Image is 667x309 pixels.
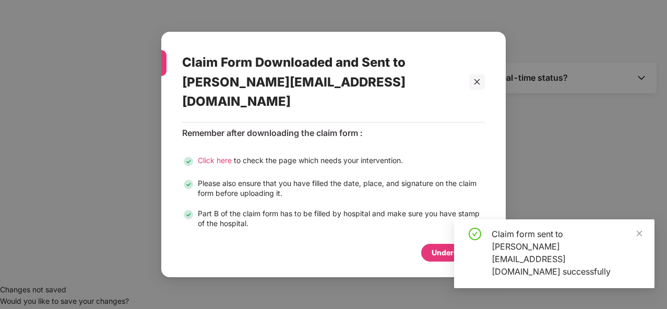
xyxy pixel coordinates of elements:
[198,155,403,168] div: to check the page which needs your intervention.
[473,78,481,85] span: close
[198,208,485,228] div: Part B of the claim form has to be filled by hospital and make sure you have stamp of the hospital.
[182,208,195,221] img: svg+xml;base64,PHN2ZyB3aWR0aD0iMjQiIGhlaWdodD0iMjQiIHZpZXdCb3g9IjAgMCAyNCAyNCIgZmlsbD0ibm9uZSIgeG...
[182,178,195,191] img: svg+xml;base64,PHN2ZyB3aWR0aD0iMjQiIGhlaWdodD0iMjQiIHZpZXdCb3g9IjAgMCAyNCAyNCIgZmlsbD0ibm9uZSIgeG...
[432,247,474,258] div: Understood
[182,155,195,168] img: svg+xml;base64,PHN2ZyB3aWR0aD0iMjQiIGhlaWdodD0iMjQiIHZpZXdCb3g9IjAgMCAyNCAyNCIgZmlsbD0ibm9uZSIgeG...
[469,228,481,240] span: check-circle
[198,178,485,198] div: Please also ensure that you have filled the date, place, and signature on the claim form before u...
[198,156,232,165] span: Click here
[492,228,642,278] div: Claim form sent to [PERSON_NAME][EMAIL_ADDRESS][DOMAIN_NAME] successfully
[182,128,485,139] div: Remember after downloading the claim form :
[182,42,460,122] div: Claim Form Downloaded and Sent to [PERSON_NAME][EMAIL_ADDRESS][DOMAIN_NAME]
[636,230,643,237] span: close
